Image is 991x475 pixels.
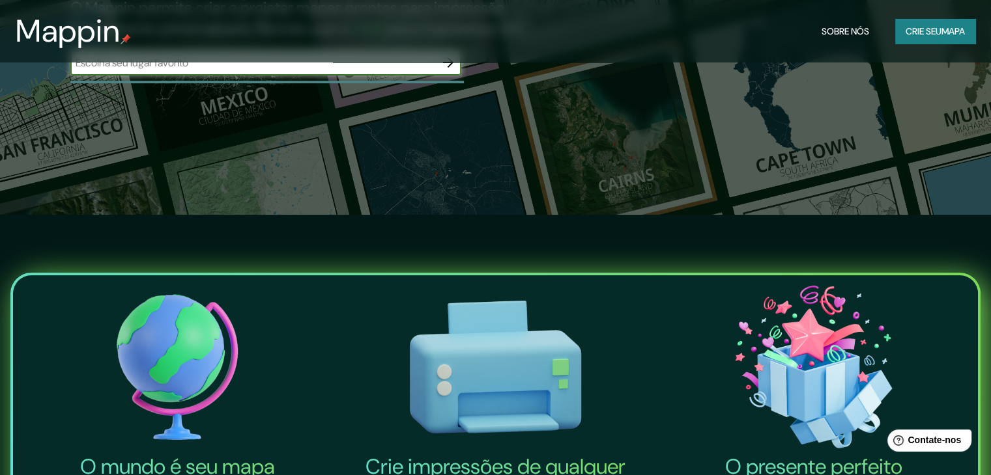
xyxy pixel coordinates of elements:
font: Crie seu [906,25,941,37]
img: pino de mapa [121,34,131,44]
button: Sobre nós [816,19,874,44]
button: Crie seumapa [895,19,975,44]
input: Escolha seu lugar favorito [70,55,435,70]
iframe: Iniciador de widget de ajuda [875,424,977,461]
img: O presente perfeito-ícone [657,280,970,454]
img: O mundo é o seu mapa-ícone [21,280,334,454]
font: mapa [941,25,965,37]
font: Mappin [16,10,121,51]
img: Crie impressões de qualquer tamanho-ícone [339,280,652,454]
font: Sobre nós [822,25,869,37]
